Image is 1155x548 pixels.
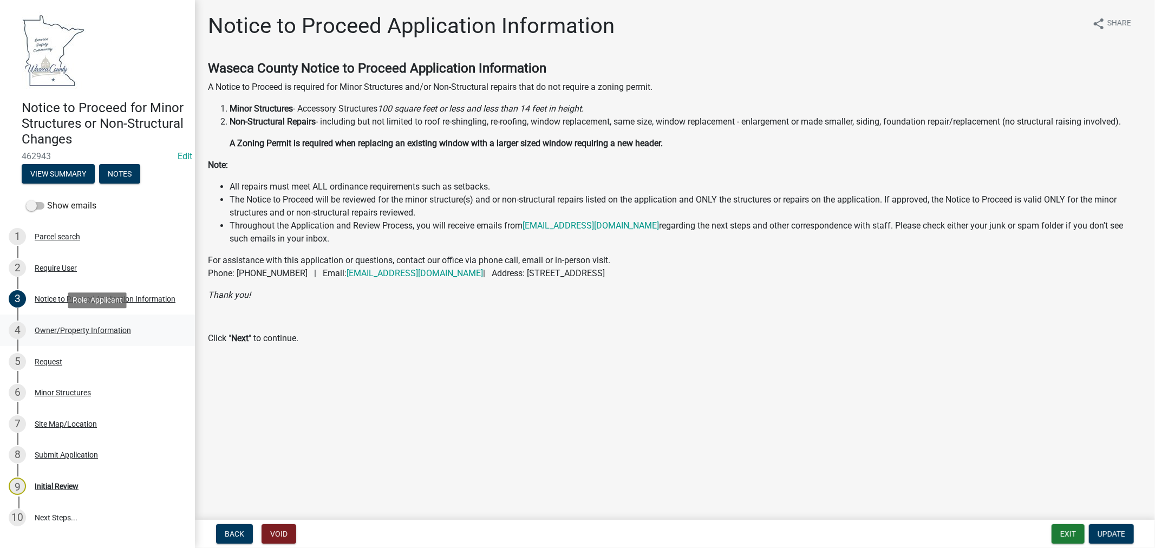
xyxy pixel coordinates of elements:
[231,333,249,343] strong: Next
[208,160,228,170] strong: Note:
[9,509,26,526] div: 10
[208,13,615,39] h1: Notice to Proceed Application Information
[99,171,140,179] wm-modal-confirm: Notes
[35,233,80,240] div: Parcel search
[230,193,1142,219] li: The Notice to Proceed will be reviewed for the minor structure(s) and or non-structural repairs l...
[230,138,663,148] strong: A Zoning Permit is required when replacing an existing window with a larger sized window requirin...
[1089,524,1134,544] button: Update
[9,415,26,433] div: 7
[22,164,95,184] button: View Summary
[230,180,1142,193] li: All repairs must meet ALL ordinance requirements such as setbacks.
[35,327,131,334] div: Owner/Property Information
[9,446,26,464] div: 8
[9,322,26,339] div: 4
[347,268,483,278] a: [EMAIL_ADDRESS][DOMAIN_NAME]
[22,171,95,179] wm-modal-confirm: Summary
[26,199,96,212] label: Show emails
[35,482,79,490] div: Initial Review
[35,264,77,272] div: Require User
[216,524,253,544] button: Back
[35,358,62,366] div: Request
[208,332,1142,345] p: Click " " to continue.
[377,103,584,114] i: 100 square feet or less and less than 14 feet in height.
[208,81,1142,94] p: A Notice to Proceed is required for Minor Structures and/or Non-Structural repairs that do not re...
[9,259,26,277] div: 2
[230,115,1142,128] p: - including but not limited to roof re-shingling, re-roofing, window replacement, same size, wind...
[230,219,1142,245] li: Throughout the Application and Review Process, you will receive emails from regarding the next st...
[9,478,26,495] div: 9
[1052,524,1085,544] button: Exit
[22,11,86,89] img: Waseca County, Minnesota
[262,524,296,544] button: Void
[9,290,26,308] div: 3
[208,290,251,300] i: Thank you!
[225,530,244,538] span: Back
[68,292,127,308] div: Role: Applicant
[523,220,659,231] a: [EMAIL_ADDRESS][DOMAIN_NAME]
[35,389,91,396] div: Minor Structures
[208,254,1142,280] p: For assistance with this application or questions, contact our office via phone call, email or in...
[9,353,26,370] div: 5
[35,451,98,459] div: Submit Application
[9,228,26,245] div: 1
[1092,17,1105,30] i: share
[230,102,1142,115] li: - Accessory Structures
[178,151,192,161] wm-modal-confirm: Edit Application Number
[230,103,293,114] strong: Minor Structures
[208,61,546,76] strong: Waseca County Notice to Proceed Application Information
[230,116,316,127] strong: Non-Structural Repairs
[9,384,26,401] div: 6
[178,151,192,161] a: Edit
[35,295,175,303] div: Notice to Proceed Application Information
[99,164,140,184] button: Notes
[22,151,173,161] span: 462943
[1107,17,1131,30] span: Share
[22,100,186,147] h4: Notice to Proceed for Minor Structures or Non-Structural Changes
[35,420,97,428] div: Site Map/Location
[1098,530,1125,538] span: Update
[1084,13,1140,34] button: shareShare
